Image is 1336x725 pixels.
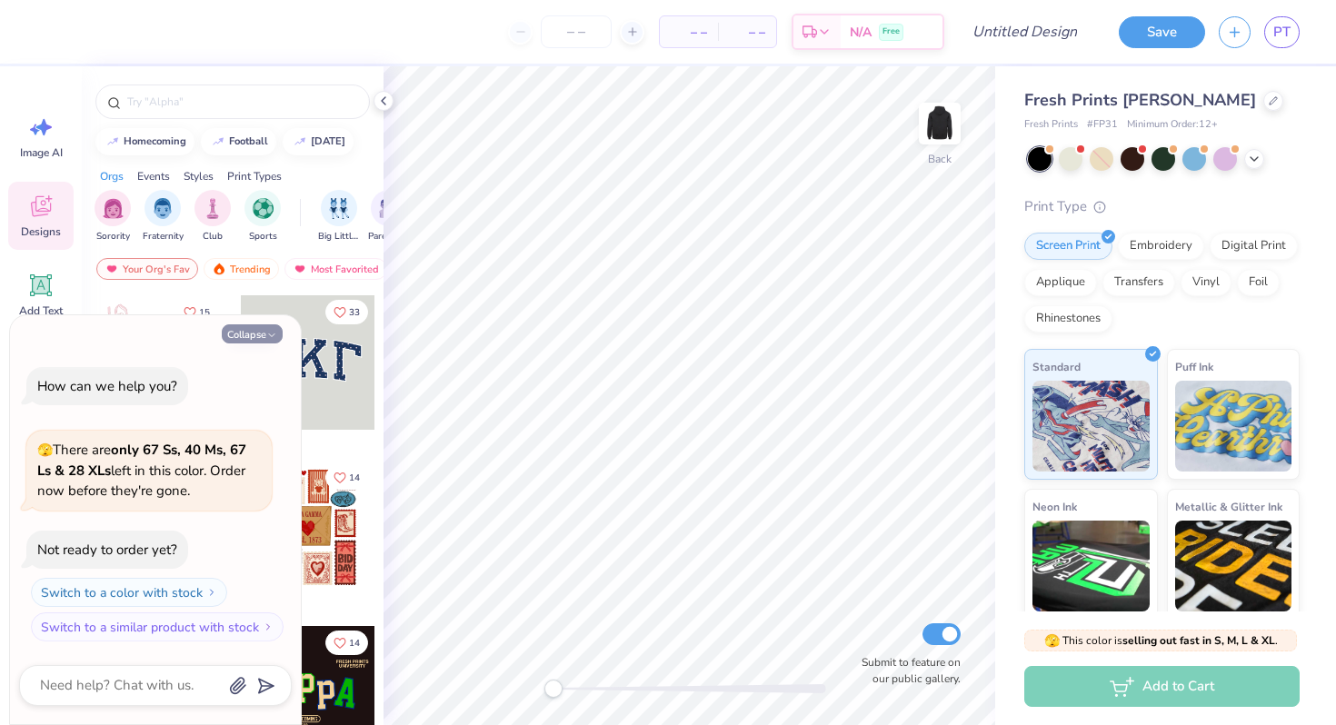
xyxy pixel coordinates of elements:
img: Club Image [203,198,223,219]
div: Events [137,168,170,184]
button: Switch to a similar product with stock [31,612,284,641]
div: Trending [204,258,279,280]
span: – – [729,23,765,42]
img: Sports Image [253,198,274,219]
span: 🫣 [1044,632,1060,650]
div: filter for Fraternity [143,190,184,243]
div: Print Type [1024,196,1300,217]
div: Embroidery [1118,233,1204,260]
img: most_fav.gif [105,263,119,275]
img: Sorority Image [103,198,124,219]
img: trend_line.gif [105,136,120,147]
div: Accessibility label [544,680,563,698]
span: – – [671,23,707,42]
input: Try "Alpha" [125,93,358,111]
div: Styles [184,168,214,184]
div: Your Org's Fav [96,258,198,280]
button: filter button [143,190,184,243]
span: Sports [249,230,277,243]
span: Free [882,25,900,38]
button: Like [175,300,218,324]
div: filter for Sports [244,190,281,243]
button: filter button [368,190,410,243]
span: Image AI [20,145,63,160]
span: PT [1273,22,1291,43]
span: Add Text [19,303,63,318]
span: Neon Ink [1032,497,1077,516]
span: Big Little Reveal [318,230,360,243]
button: Like [325,631,368,655]
img: Big Little Reveal Image [329,198,349,219]
div: filter for Sorority [95,190,131,243]
div: Most Favorited [284,258,387,280]
div: homecoming [124,136,186,146]
button: homecoming [95,128,194,155]
div: halloween [311,136,345,146]
div: Vinyl [1181,269,1231,296]
div: Foil [1237,269,1280,296]
img: Metallic & Glitter Ink [1175,521,1292,611]
button: filter button [244,190,281,243]
img: most_fav.gif [293,263,307,275]
img: Parent's Weekend Image [379,198,400,219]
span: Fresh Prints [PERSON_NAME] [1024,89,1256,111]
img: Switch to a similar product with stock [263,621,274,632]
span: N/A [850,23,872,42]
button: Like [325,465,368,490]
img: Puff Ink [1175,381,1292,472]
div: filter for Club [194,190,231,243]
div: Print Types [227,168,282,184]
input: – – [541,15,612,48]
span: 33 [349,308,360,317]
div: Orgs [100,168,124,184]
span: Minimum Order: 12 + [1127,117,1218,133]
div: Applique [1024,269,1097,296]
img: Fraternity Image [153,198,173,219]
div: Back [928,151,952,167]
span: Standard [1032,357,1081,376]
img: Switch to a color with stock [206,587,217,598]
div: football [229,136,268,146]
span: Fraternity [143,230,184,243]
button: [DATE] [283,128,354,155]
button: Collapse [222,324,283,343]
button: filter button [95,190,131,243]
span: There are left in this color. Order now before they're gone. [37,441,246,500]
span: 14 [349,473,360,482]
button: Like [325,300,368,324]
span: 🫣 [37,442,53,459]
div: How can we help you? [37,377,177,395]
img: Back [922,105,958,142]
span: This color is . [1044,632,1278,649]
div: Screen Print [1024,233,1112,260]
span: 15 [199,308,210,317]
label: Submit to feature on our public gallery. [852,654,961,687]
img: Standard [1032,381,1150,472]
strong: selling out fast in S, M, L & XL [1122,633,1275,648]
strong: only 67 Ss, 40 Ms, 67 Ls & 28 XLs [37,441,246,480]
span: 14 [349,639,360,648]
div: filter for Big Little Reveal [318,190,360,243]
img: Neon Ink [1032,521,1150,611]
button: Switch to a color with stock [31,578,227,607]
div: Transfers [1102,269,1175,296]
img: trending.gif [212,263,226,275]
button: filter button [194,190,231,243]
span: Metallic & Glitter Ink [1175,497,1282,516]
button: football [201,128,276,155]
span: Fresh Prints [1024,117,1078,133]
div: Rhinestones [1024,305,1112,333]
div: Not ready to order yet? [37,541,177,559]
input: Untitled Design [958,14,1092,50]
button: filter button [318,190,360,243]
span: Club [203,230,223,243]
span: Puff Ink [1175,357,1213,376]
button: Save [1119,16,1205,48]
div: filter for Parent's Weekend [368,190,410,243]
div: Digital Print [1210,233,1298,260]
span: Sorority [96,230,130,243]
img: trend_line.gif [211,136,225,147]
span: # FP31 [1087,117,1118,133]
span: Designs [21,224,61,239]
span: Parent's Weekend [368,230,410,243]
